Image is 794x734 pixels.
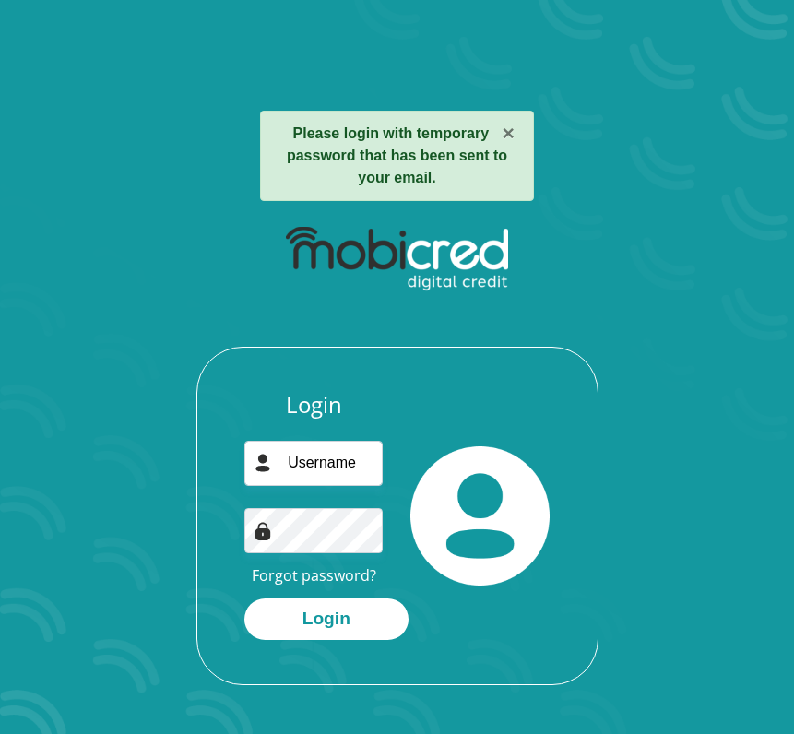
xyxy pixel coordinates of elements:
[252,565,376,586] a: Forgot password?
[244,598,409,640] button: Login
[244,441,384,486] input: Username
[254,522,272,540] img: Image
[286,227,508,291] img: mobicred logo
[254,454,272,472] img: user-icon image
[244,392,384,419] h3: Login
[287,125,507,185] strong: Please login with temporary password that has been sent to your email.
[503,123,515,144] button: ×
